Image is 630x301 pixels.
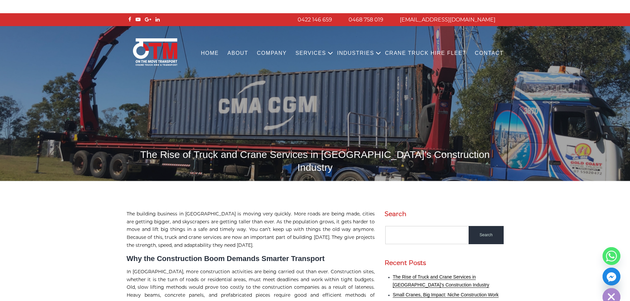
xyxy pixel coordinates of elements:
[469,226,504,244] input: Search
[385,210,504,218] h2: Search
[127,210,375,249] p: The building business in [GEOGRAPHIC_DATA] is moving very quickly. More roads are being made, cit...
[333,44,378,62] a: Industries
[253,44,291,62] a: COMPANY
[603,268,620,285] a: Facebook_Messenger
[471,44,508,62] a: Contact
[132,38,179,66] img: Otmtransport
[196,44,223,62] a: Home
[385,259,504,267] h2: Recent Posts
[400,17,495,23] a: [EMAIL_ADDRESS][DOMAIN_NAME]
[223,44,253,62] a: About
[298,17,332,23] a: 0422 146 659
[127,148,504,174] h1: The Rise of Truck and Crane Services in [GEOGRAPHIC_DATA]’s Construction Industry
[349,17,383,23] a: 0468 758 019
[603,247,620,265] a: Whatsapp
[127,254,325,263] strong: Why the Construction Boom Demands Smarter Transport
[291,44,330,62] a: Services
[393,274,489,288] a: The Rise of Truck and Crane Services in [GEOGRAPHIC_DATA]’s Construction Industry
[381,44,471,62] a: Crane Truck Hire Fleet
